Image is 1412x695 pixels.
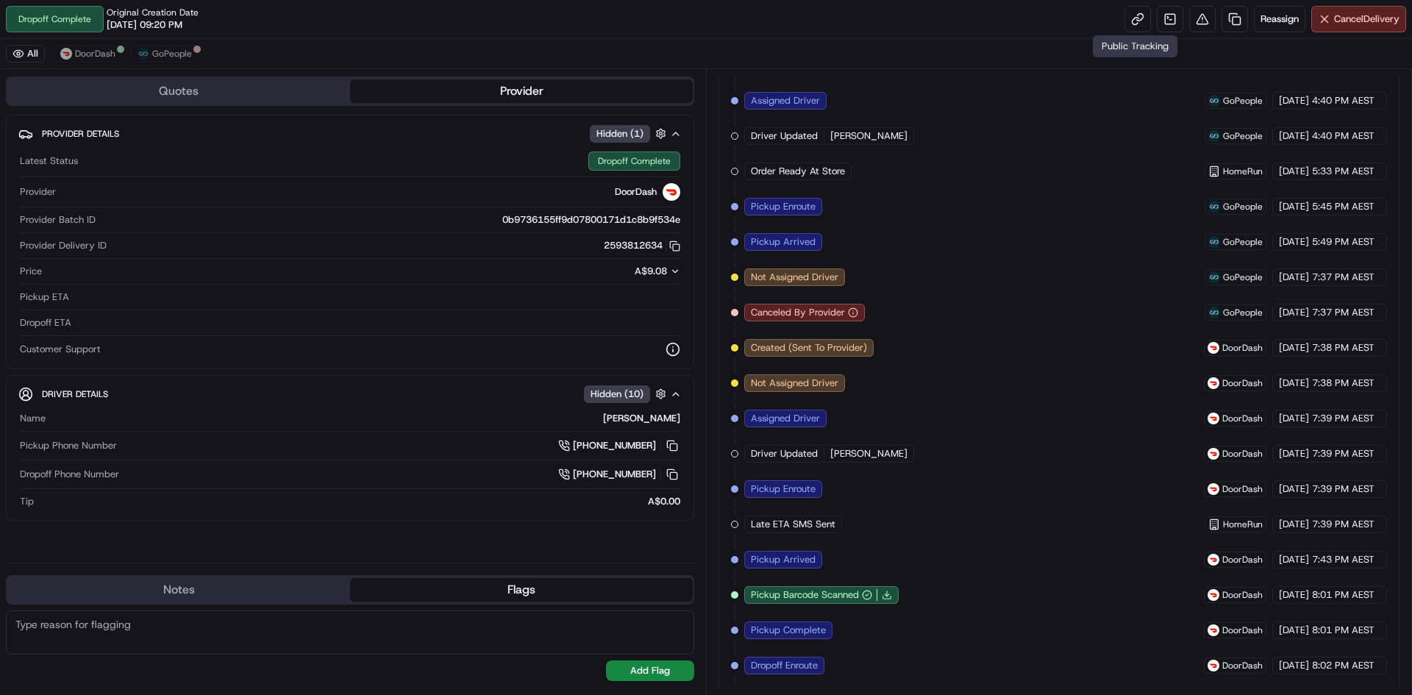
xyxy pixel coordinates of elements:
a: [PHONE_NUMBER] [558,438,680,454]
span: GoPeople [1223,130,1263,142]
span: 8:01 PM AEST [1312,588,1374,602]
span: 5:49 PM AEST [1312,235,1374,249]
span: [DATE] [1279,412,1309,425]
span: [DATE] [1279,165,1309,178]
span: [DATE] [1279,306,1309,319]
span: DoorDash [1222,413,1263,424]
span: Dropoff Phone Number [20,468,119,481]
span: Pickup Phone Number [20,439,117,452]
span: 7:38 PM AEST [1312,341,1374,354]
span: DoorDash [1222,624,1263,636]
span: DoorDash [75,48,115,60]
span: [PERSON_NAME] [830,447,908,460]
button: Provider [350,79,693,103]
span: Hidden ( 10 ) [591,388,643,401]
span: Provider Delivery ID [20,239,107,252]
img: gopeople_logo.png [1208,95,1220,107]
span: Provider Details [42,128,119,140]
button: Quotes [7,79,350,103]
div: Public Tracking [1093,35,1177,57]
span: Canceled By Provider [751,306,845,319]
div: [PERSON_NAME] [51,412,680,425]
img: doordash_logo_v2.png [663,183,680,201]
span: Pickup Arrived [751,553,816,566]
button: Notes [7,578,350,602]
span: 7:37 PM AEST [1312,306,1374,319]
span: Pickup Arrived [751,235,816,249]
span: GoPeople [1223,271,1263,283]
span: DoorDash [1222,660,1263,671]
span: 0b9736155ff9d07800171d1c8b9f534e [502,213,680,227]
button: 2593812634 [604,239,680,252]
a: [PHONE_NUMBER] [558,466,680,482]
span: Pickup Barcode Scanned [751,588,859,602]
img: doordash_logo_v2.png [1208,448,1219,460]
span: Tip [20,495,34,508]
span: [DATE] [1279,518,1309,531]
span: DoorDash [1222,589,1263,601]
button: Driver DetailsHidden (10) [18,382,682,406]
span: 7:39 PM AEST [1312,412,1374,425]
span: 8:01 PM AEST [1312,624,1374,637]
img: doordash_logo_v2.png [1208,554,1219,566]
span: [PHONE_NUMBER] [573,439,656,452]
img: doordash_logo_v2.png [1208,660,1219,671]
span: [DATE] [1279,624,1309,637]
span: Cancel Delivery [1334,13,1399,26]
span: A$9.08 [635,265,667,277]
span: [DATE] [1279,588,1309,602]
span: Driver Updated [751,447,818,460]
img: gopeople_logo.png [1208,307,1220,318]
span: [DATE] 09:20 PM [107,18,182,32]
button: All [6,45,45,63]
img: doordash_logo_v2.png [1208,483,1219,495]
button: Flags [350,578,693,602]
span: Dropoff Enroute [751,659,818,672]
button: Pickup Barcode Scanned [751,588,872,602]
span: Assigned Driver [751,94,820,107]
img: doordash_logo_v2.png [1208,413,1219,424]
img: gopeople_logo.png [138,48,149,60]
span: DoorDash [615,185,657,199]
span: [DATE] [1279,94,1309,107]
span: Driver Updated [751,129,818,143]
span: Pickup Complete [751,624,826,637]
img: gopeople_logo.png [1208,236,1220,248]
span: Late ETA SMS Sent [751,518,835,531]
span: 8:02 PM AEST [1312,659,1374,672]
button: Add Flag [606,660,694,681]
span: Provider [20,185,56,199]
span: 5:45 PM AEST [1312,200,1374,213]
span: 7:37 PM AEST [1312,271,1374,284]
span: 7:39 PM AEST [1312,518,1374,531]
span: GoPeople [152,48,192,60]
span: HomeRun [1223,518,1263,530]
img: gopeople_logo.png [1208,130,1220,142]
span: 4:40 PM AEST [1312,129,1374,143]
button: CancelDelivery [1311,6,1406,32]
span: DoorDash [1222,483,1263,495]
span: [DATE] [1279,271,1309,284]
button: A$9.08 [551,265,680,278]
span: Provider Batch ID [20,213,96,227]
span: Latest Status [20,154,78,168]
span: [DATE] [1279,200,1309,213]
span: GoPeople [1223,201,1263,213]
span: [DATE] [1279,235,1309,249]
img: doordash_logo_v2.png [1208,589,1219,601]
img: doordash_logo_v2.png [60,48,72,60]
img: doordash_logo_v2.png [1208,377,1219,389]
span: DoorDash [1222,448,1263,460]
span: Driver Details [42,388,108,400]
span: GoPeople [1223,236,1263,248]
span: Customer Support [20,343,101,356]
span: [DATE] [1279,377,1309,390]
span: [DATE] [1279,553,1309,566]
span: 4:40 PM AEST [1312,94,1374,107]
span: [DATE] [1279,482,1309,496]
span: DoorDash [1222,377,1263,389]
span: Hidden ( 1 ) [596,127,643,140]
span: 7:38 PM AEST [1312,377,1374,390]
button: Hidden (10) [584,385,670,403]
